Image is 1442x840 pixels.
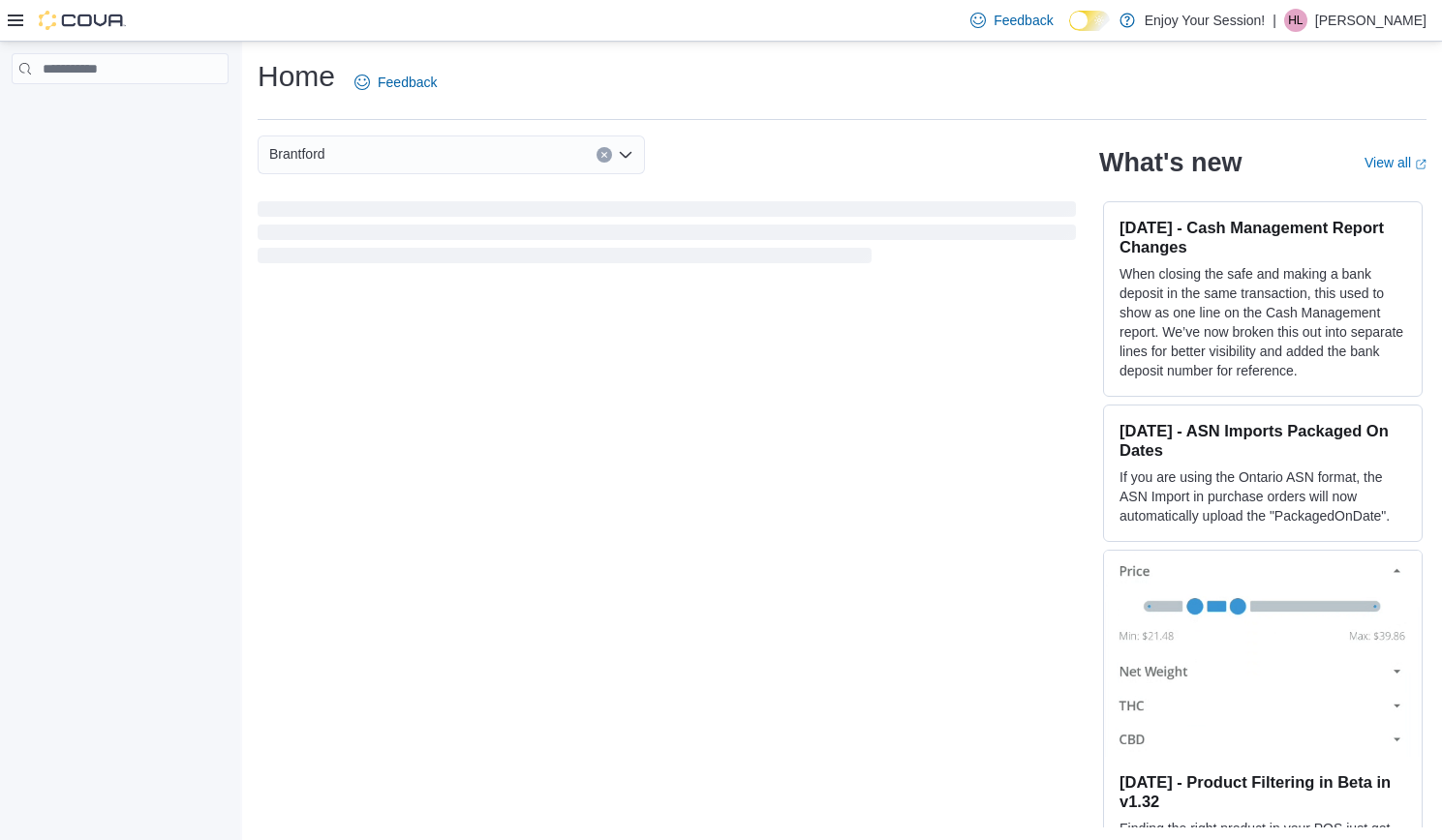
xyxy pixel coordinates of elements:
input: Dark Mode [1069,11,1110,31]
button: Clear input [597,147,612,163]
a: Feedback [963,1,1060,40]
a: View allExternal link [1365,155,1427,170]
span: Dark Mode [1069,31,1070,32]
h1: Home [258,57,335,96]
p: | [1273,9,1276,32]
svg: External link [1415,159,1427,170]
p: When closing the safe and making a bank deposit in the same transaction, this used to show as one... [1120,264,1406,380]
span: HL [1288,9,1303,32]
span: Brantford [269,142,325,165]
span: Feedback [994,11,1053,30]
nav: Complex example [12,88,229,135]
h3: [DATE] - Product Filtering in Beta in v1.32 [1120,772,1406,811]
h2: What's new [1099,147,1242,178]
p: Enjoy Your Session! [1145,9,1266,32]
span: Loading [258,205,1076,267]
p: [PERSON_NAME] [1315,9,1427,32]
img: Cova [39,11,126,30]
a: Feedback [347,63,445,102]
p: If you are using the Ontario ASN format, the ASN Import in purchase orders will now automatically... [1120,467,1406,525]
h3: [DATE] - ASN Imports Packaged On Dates [1120,421,1406,460]
span: Feedback [378,73,437,92]
h3: [DATE] - Cash Management Report Changes [1120,218,1406,256]
button: Open list of options [618,147,633,163]
div: Heather Legere [1284,9,1307,32]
